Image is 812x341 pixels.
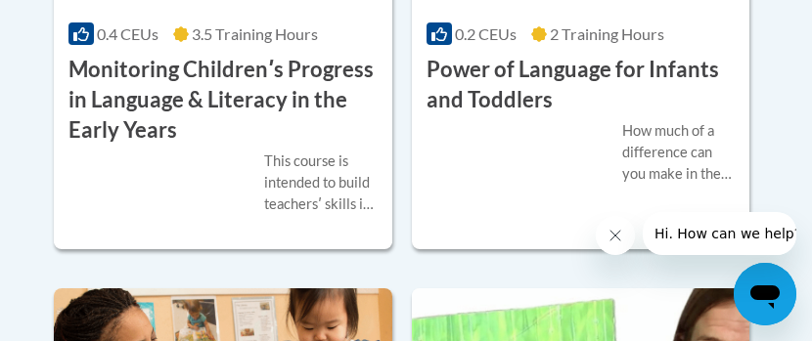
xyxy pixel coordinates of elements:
[622,120,736,185] div: How much of a difference can you make in the life of a child just by talking? A lot! You can help...
[264,150,378,215] div: This course is intended to build teachersʹ skills in monitoring/assessing childrenʹs developmenta...
[734,263,796,325] iframe: Button to launch messaging window
[68,55,378,145] h3: Monitoring Childrenʹs Progress in Language & Literacy in the Early Years
[550,24,664,43] span: 2 Training Hours
[12,14,158,29] span: Hi. How can we help?
[643,212,796,255] iframe: Message from company
[427,55,736,115] h3: Power of Language for Infants and Toddlers
[192,24,318,43] span: 3.5 Training Hours
[455,24,517,43] span: 0.2 CEUs
[596,216,635,255] iframe: Close message
[97,24,158,43] span: 0.4 CEUs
